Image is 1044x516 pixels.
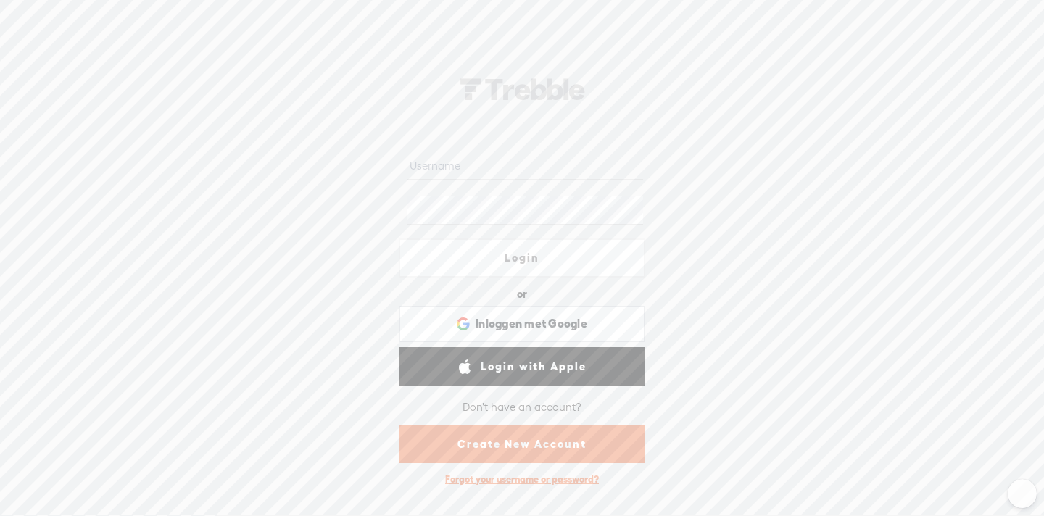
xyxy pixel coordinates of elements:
a: Create New Account [399,425,645,463]
a: Login [399,238,645,278]
div: Forgot your username or password? [438,466,606,493]
span: Inloggen met Google [476,316,587,331]
input: Username [407,151,642,180]
div: Inloggen met Google [399,306,645,342]
div: Don't have an account? [463,392,581,423]
div: or [517,283,527,306]
a: Login with Apple [399,347,645,386]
